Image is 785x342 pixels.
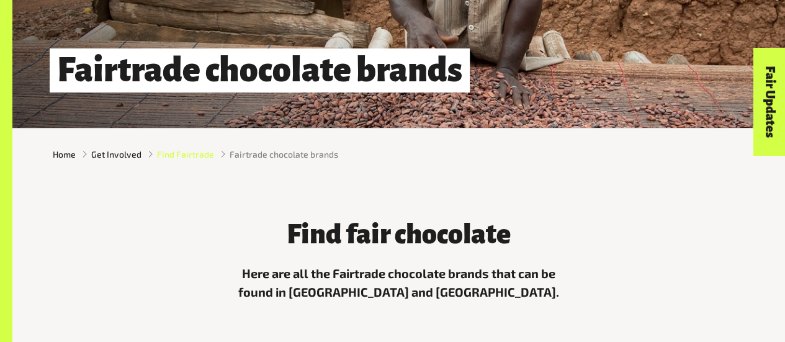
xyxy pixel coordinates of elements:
a: Home [53,148,76,161]
a: Find Fairtrade [157,148,214,161]
a: Get Involved [91,148,141,161]
h1: Fairtrade chocolate brands [50,48,470,92]
h3: Find fair chocolate [230,220,568,250]
span: Fairtrade chocolate brands [230,148,338,161]
p: Here are all the Fairtrade chocolate brands that can be found in [GEOGRAPHIC_DATA] and [GEOGRAPHI... [230,264,568,301]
